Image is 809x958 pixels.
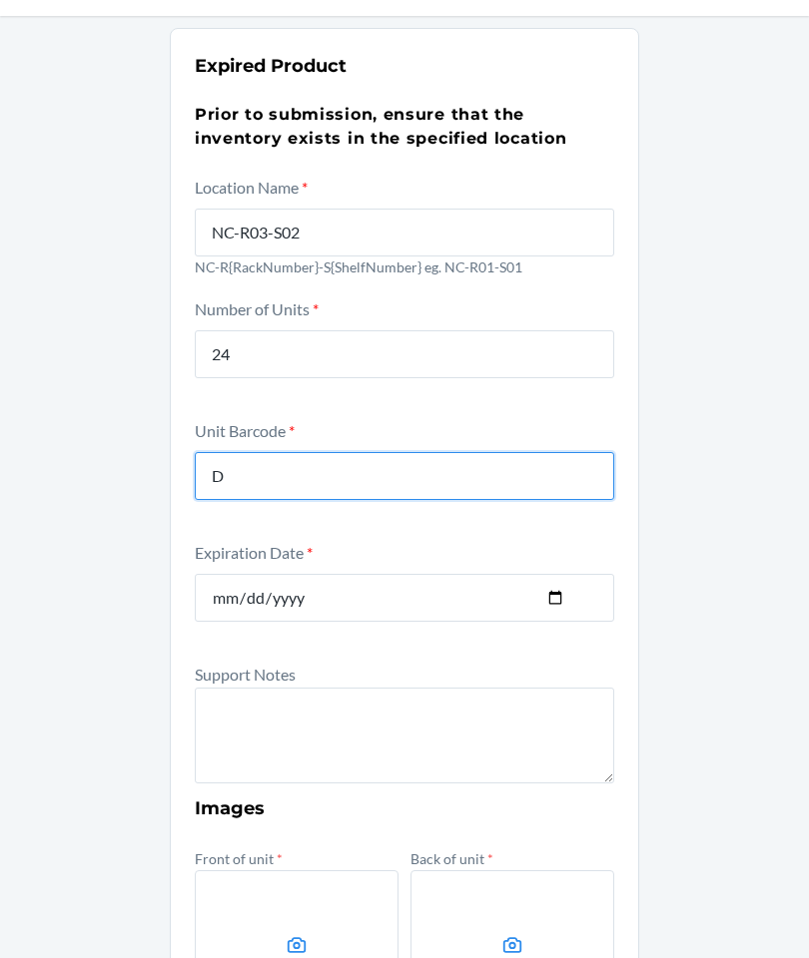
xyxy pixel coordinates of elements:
p: NC-R{RackNumber}-S{ShelfNumber} eg. NC-R01-S01 [195,256,614,277]
label: Unit Barcode [195,421,295,440]
h2: Expired Product [195,53,614,79]
label: Back of unit [410,850,493,867]
label: Front of unit [195,850,283,867]
label: Support Notes [195,665,296,684]
h3: Prior to submission, ensure that the inventory exists in the specified location [195,103,614,151]
label: Number of Units [195,299,319,318]
label: Location Name [195,178,308,197]
h3: Images [195,795,614,821]
label: Expiration Date [195,543,313,562]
